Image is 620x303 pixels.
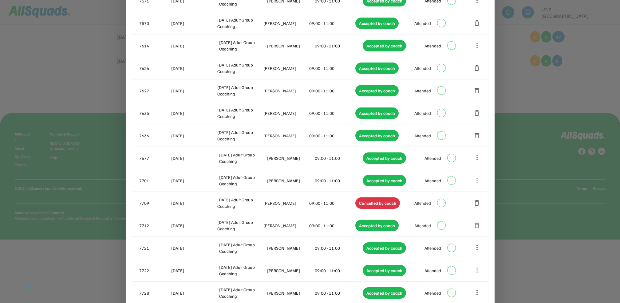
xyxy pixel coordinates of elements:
[363,242,406,254] div: Accepted by coach
[315,155,362,161] div: 09:00 - 11:00
[219,264,266,277] div: [DATE] Adult Group Coaching
[414,200,431,206] div: Attended
[363,287,406,299] div: Accepted by coach
[172,110,216,116] div: [DATE]
[172,290,218,296] div: [DATE]
[219,151,266,164] div: [DATE] Adult Group Coaching
[425,155,441,161] div: Attended
[315,245,362,251] div: 09:00 - 11:00
[172,200,216,206] div: [DATE]
[263,200,308,206] div: [PERSON_NAME]
[217,129,262,142] div: [DATE] Adult Group Coaching
[267,155,314,161] div: [PERSON_NAME]
[310,200,354,206] div: 09:00 - 11:00
[140,222,170,229] div: 7712
[363,175,406,186] div: Accepted by coach
[473,19,481,27] button: delete
[219,241,266,254] div: [DATE] Adult Group Coaching
[315,267,362,274] div: 09:00 - 11:00
[217,196,262,209] div: [DATE] Adult Group Coaching
[355,130,399,141] div: Accepted by coach
[263,65,308,71] div: [PERSON_NAME]
[310,65,354,71] div: 09:00 - 11:00
[172,132,216,139] div: [DATE]
[263,132,308,139] div: [PERSON_NAME]
[217,62,262,75] div: [DATE] Adult Group Coaching
[267,177,314,184] div: [PERSON_NAME]
[267,290,314,296] div: [PERSON_NAME]
[310,20,354,26] div: 09:00 - 11:00
[473,222,481,229] button: delete
[140,200,170,206] div: 7709
[310,132,354,139] div: 09:00 - 11:00
[414,110,431,116] div: Attended
[172,177,218,184] div: [DATE]
[217,107,262,119] div: [DATE] Adult Group Coaching
[140,177,170,184] div: 7701
[140,132,170,139] div: 7636
[263,87,308,94] div: [PERSON_NAME]
[140,65,170,71] div: 7626
[263,222,308,229] div: [PERSON_NAME]
[473,109,481,117] button: delete
[140,87,170,94] div: 7627
[140,290,170,296] div: 7728
[414,65,431,71] div: Attended
[315,177,362,184] div: 09:00 - 11:00
[140,155,170,161] div: 7677
[217,17,262,30] div: [DATE] Adult Group Coaching
[355,63,399,74] div: Accepted by coach
[310,87,354,94] div: 09:00 - 11:00
[263,20,308,26] div: [PERSON_NAME]
[267,245,314,251] div: [PERSON_NAME]
[473,132,481,139] button: delete
[172,20,216,26] div: [DATE]
[267,42,314,49] div: [PERSON_NAME]
[172,222,216,229] div: [DATE]
[310,222,354,229] div: 09:00 - 11:00
[473,87,481,94] button: delete
[219,286,266,299] div: [DATE] Adult Group Coaching
[172,87,216,94] div: [DATE]
[355,85,399,96] div: Accepted by coach
[414,87,431,94] div: Attended
[219,174,266,187] div: [DATE] Adult Group Coaching
[355,197,400,209] div: Cancelled by coach
[414,222,431,229] div: Attended
[140,267,170,274] div: 7722
[363,40,406,51] div: Accepted by coach
[473,199,481,207] button: delete
[172,155,218,161] div: [DATE]
[140,245,170,251] div: 7721
[363,265,406,276] div: Accepted by coach
[363,152,406,164] div: Accepted by coach
[263,110,308,116] div: [PERSON_NAME]
[172,267,218,274] div: [DATE]
[140,110,170,116] div: 7635
[473,64,481,72] button: delete
[355,107,399,119] div: Accepted by coach
[315,42,362,49] div: 09:00 - 11:00
[425,177,441,184] div: Attended
[310,110,354,116] div: 09:00 - 11:00
[355,18,399,29] div: Accepted by coach
[414,132,431,139] div: Attended
[315,290,362,296] div: 09:00 - 11:00
[140,42,170,49] div: 7614
[172,65,216,71] div: [DATE]
[425,290,441,296] div: Attended
[355,220,399,231] div: Accepted by coach
[425,267,441,274] div: Attended
[217,84,262,97] div: [DATE] Adult Group Coaching
[172,245,218,251] div: [DATE]
[217,219,262,232] div: [DATE] Adult Group Coaching
[267,267,314,274] div: [PERSON_NAME]
[414,20,431,26] div: Attended
[172,42,218,49] div: [DATE]
[425,42,441,49] div: Attended
[219,39,266,52] div: [DATE] Adult Group Coaching
[140,20,170,26] div: 7573
[425,245,441,251] div: Attended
